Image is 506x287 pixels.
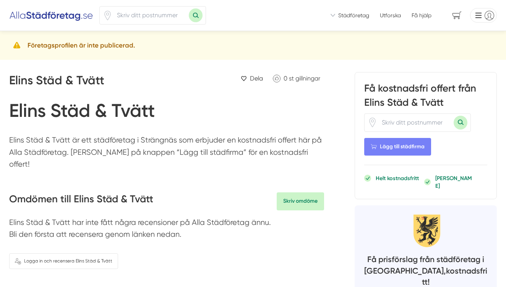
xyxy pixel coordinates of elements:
span: Klicka för att använda din position. [103,11,112,20]
span: 0 [284,75,287,82]
input: Skriv ditt postnummer [377,114,454,131]
p: Elins Städ & Tvätt har inte fått några recensioner på Alla Städföretag ännu. Bli den första att r... [9,216,324,244]
h5: Företagsprofilen är inte publicerad. [28,40,135,51]
span: Klicka för att använda din position. [368,118,377,127]
p: Elins Städ & Tvätt är ett städföretag i Strängnäs som erbjuder en kostnadsfri offert här på Alla ... [9,134,324,174]
img: Alla Städföretag [9,9,93,21]
svg: Pin / Karta [103,11,112,20]
p: [PERSON_NAME] [435,174,475,190]
span: navigation-cart [447,9,467,22]
a: Skriv omdöme [277,192,324,210]
span: Få hjälp [412,11,431,19]
h3: Få kostnadsfri offert från Elins Städ & Tvätt [364,82,487,113]
: Lägg till städfirma [364,138,431,156]
span: st gillningar [289,75,320,82]
span: Städföretag [338,11,369,19]
a: Logga in och recensera Elins Städ & Tvätt [9,253,118,269]
h3: Omdömen till Elins Städ & Tvätt [9,192,153,210]
a: Klicka för att gilla Elins Städ & Tvätt [269,72,324,85]
button: Sök med postnummer [189,8,203,22]
span: Dela [250,74,263,83]
a: Dela [238,72,266,85]
svg: Pin / Karta [368,118,377,127]
a: Utforska [380,11,401,19]
h2: Elins Städ & Tvätt [9,72,182,93]
button: Sök med postnummer [454,116,467,130]
span: Logga in och recensera Elins Städ & Tvätt [24,257,112,265]
input: Skriv ditt postnummer [112,7,189,24]
p: Helt kostnadsfritt [376,174,419,182]
h1: Elins Städ & Tvätt [9,100,155,125]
